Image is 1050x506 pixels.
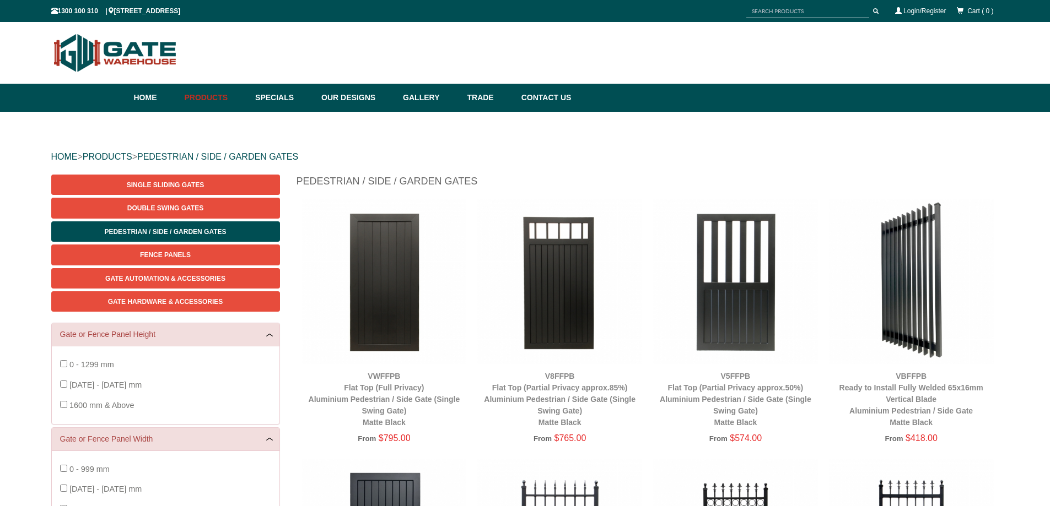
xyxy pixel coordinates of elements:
a: Gate or Fence Panel Width [60,433,271,445]
span: From [534,434,552,443]
span: $765.00 [554,433,586,443]
span: From [358,434,376,443]
img: VWFFPB - Flat Top (Full Privacy) - Aluminium Pedestrian / Side Gate (Single Swing Gate) - Matte B... [302,199,467,364]
h1: Pedestrian / Side / Garden Gates [297,175,999,194]
span: From [709,434,728,443]
img: V5FFPB - Flat Top (Partial Privacy approx.50%) - Aluminium Pedestrian / Side Gate (Single Swing G... [653,199,818,364]
span: $574.00 [730,433,762,443]
a: Gate Automation & Accessories [51,268,280,289]
a: V5FFPBFlat Top (Partial Privacy approx.50%)Aluminium Pedestrian / Side Gate (Single Swing Gate)Ma... [660,372,811,427]
a: Our Designs [316,84,397,112]
span: From [885,434,903,443]
span: Fence Panels [140,251,191,259]
span: $418.00 [906,433,938,443]
a: PEDESTRIAN / SIDE / GARDEN GATES [137,152,298,161]
a: Specials [250,84,316,112]
a: Pedestrian / Side / Garden Gates [51,221,280,242]
a: Single Sliding Gates [51,175,280,195]
div: > > [51,139,999,175]
input: SEARCH PRODUCTS [746,4,869,18]
a: Fence Panels [51,244,280,265]
img: VBFFPB - Ready to Install Fully Welded 65x16mm Vertical Blade - Aluminium Pedestrian / Side Gate ... [829,199,994,364]
span: Pedestrian / Side / Garden Gates [104,228,226,236]
span: Cart ( 0 ) [967,7,993,15]
span: $795.00 [379,433,411,443]
span: Double Swing Gates [127,204,203,212]
span: Gate Automation & Accessories [105,275,225,282]
span: 1600 mm & Above [69,401,134,410]
a: Login/Register [903,7,946,15]
span: 0 - 999 mm [69,465,110,474]
span: [DATE] - [DATE] mm [69,485,142,493]
a: VBFFPBReady to Install Fully Welded 65x16mm Vertical BladeAluminium Pedestrian / Side GateMatte B... [839,372,983,427]
span: 0 - 1299 mm [69,360,114,369]
a: PRODUCTS [83,152,132,161]
img: Gate Warehouse [51,28,180,78]
img: V8FFPB - Flat Top (Partial Privacy approx.85%) - Aluminium Pedestrian / Side Gate (Single Swing G... [477,199,642,364]
a: Gate or Fence Panel Height [60,329,271,340]
a: VWFFPBFlat Top (Full Privacy)Aluminium Pedestrian / Side Gate (Single Swing Gate)Matte Black [309,372,460,427]
a: Double Swing Gates [51,198,280,218]
a: Home [134,84,179,112]
span: Gate Hardware & Accessories [108,298,223,306]
span: 1300 100 310 | [STREET_ADDRESS] [51,7,181,15]
a: V8FFPBFlat Top (Partial Privacy approx.85%)Aluminium Pedestrian / Side Gate (Single Swing Gate)Ma... [484,372,636,427]
a: Gate Hardware & Accessories [51,291,280,312]
span: Single Sliding Gates [127,181,204,189]
a: Trade [461,84,515,112]
a: Products [179,84,250,112]
a: HOME [51,152,78,161]
a: Gallery [397,84,461,112]
span: [DATE] - [DATE] mm [69,380,142,389]
a: Contact Us [516,84,572,112]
